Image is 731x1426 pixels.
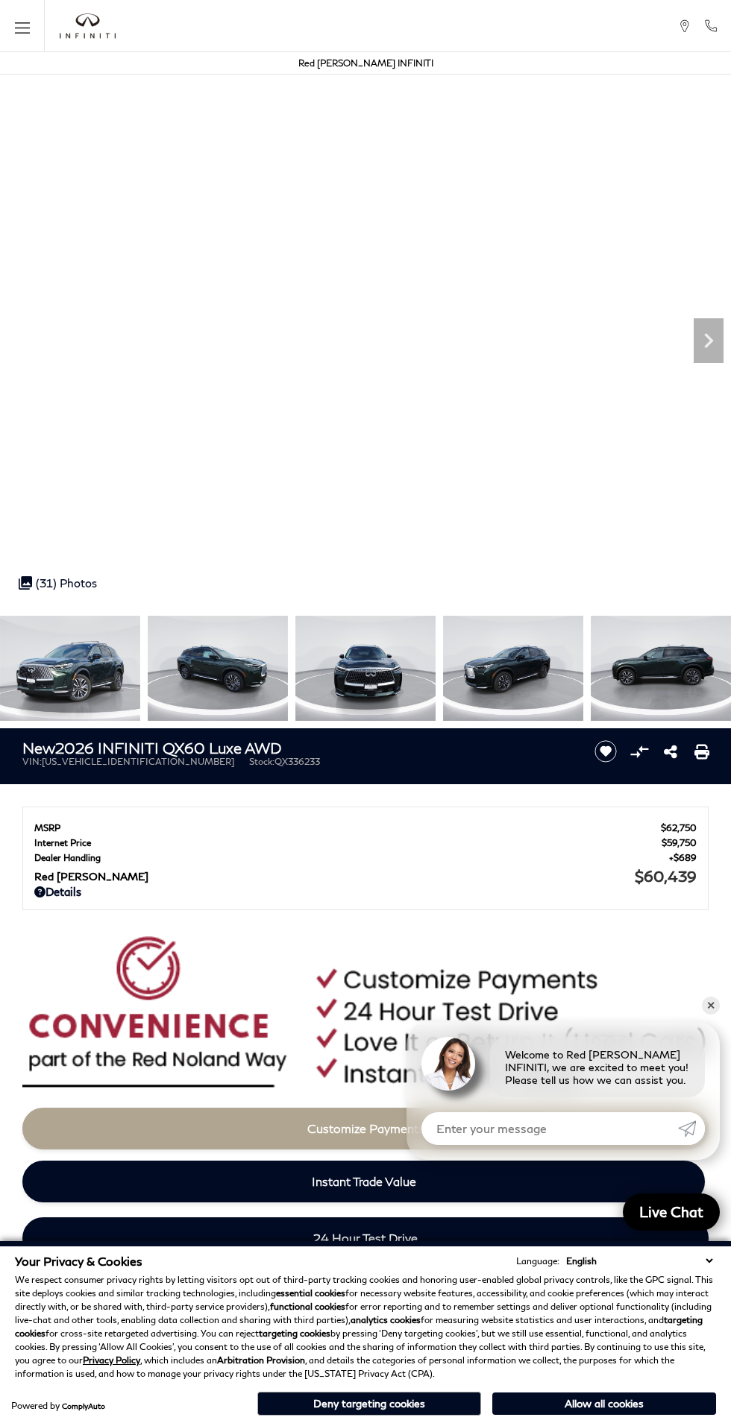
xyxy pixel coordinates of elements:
[22,1161,705,1202] a: Instant Trade Value
[632,1202,711,1221] span: Live Chat
[257,1392,481,1416] button: Deny targeting cookies
[664,742,677,760] a: Share this New 2026 INFINITI QX60 Luxe AWD
[259,1328,330,1339] strong: targeting cookies
[589,739,622,763] button: Save vehicle
[628,740,650,763] button: Compare vehicle
[217,1354,305,1366] strong: Arbitration Provision
[662,837,697,848] span: $59,750
[22,739,55,757] strong: New
[60,13,116,39] a: infiniti
[34,837,662,848] span: Internet Price
[148,616,288,721] img: New 2026 DEEP EMERALD INFINITI Luxe AWD image 2
[249,756,274,767] span: Stock:
[298,57,433,69] a: Red [PERSON_NAME] INFINITI
[562,1254,716,1268] select: Language Select
[661,822,697,833] span: $62,750
[83,1354,140,1366] a: Privacy Policy
[307,1121,424,1135] span: Customize Payments
[421,1112,678,1145] input: Enter your message
[295,616,436,721] img: New 2026 DEEP EMERALD INFINITI Luxe AWD image 3
[490,1037,705,1097] div: Welcome to Red [PERSON_NAME] INFINITI, we are excited to meet you! Please tell us how we can assi...
[34,885,697,898] a: Details
[34,837,697,848] a: Internet Price $59,750
[34,852,669,863] span: Dealer Handling
[34,870,635,883] span: Red [PERSON_NAME]
[274,756,320,767] span: QX336233
[34,822,661,833] span: MSRP
[34,852,697,863] a: Dealer Handling $689
[270,1301,345,1312] strong: functional cookies
[15,1273,716,1381] p: We respect consumer privacy rights by letting visitors opt out of third-party tracking cookies an...
[591,616,731,721] img: New 2026 DEEP EMERALD INFINITI Luxe AWD image 5
[669,852,697,863] span: $689
[11,569,104,597] div: (31) Photos
[22,756,42,767] span: VIN:
[22,739,574,756] h1: 2026 INFINITI QX60 Luxe AWD
[516,1257,559,1266] div: Language:
[635,867,697,885] span: $60,439
[351,1314,421,1325] strong: analytics cookies
[34,867,697,885] a: Red [PERSON_NAME] $60,439
[34,822,697,833] a: MSRP $62,750
[60,13,116,39] img: INFINITI
[443,616,583,721] img: New 2026 DEEP EMERALD INFINITI Luxe AWD image 4
[11,1401,105,1410] div: Powered by
[694,318,724,363] div: Next
[15,1254,142,1268] span: Your Privacy & Cookies
[313,1231,418,1245] span: 24 Hour Test Drive
[492,1392,716,1415] button: Allow all cookies
[276,1287,345,1299] strong: essential cookies
[22,1108,709,1149] a: Customize Payments
[678,1112,705,1145] a: Submit
[694,742,709,760] a: Print this New 2026 INFINITI QX60 Luxe AWD
[42,756,234,767] span: [US_VEHICLE_IDENTIFICATION_NUMBER]
[62,1401,105,1410] a: ComplyAuto
[421,1037,475,1091] img: Agent profile photo
[623,1193,720,1231] a: Live Chat
[22,1217,709,1259] a: 24 Hour Test Drive
[312,1174,416,1188] span: Instant Trade Value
